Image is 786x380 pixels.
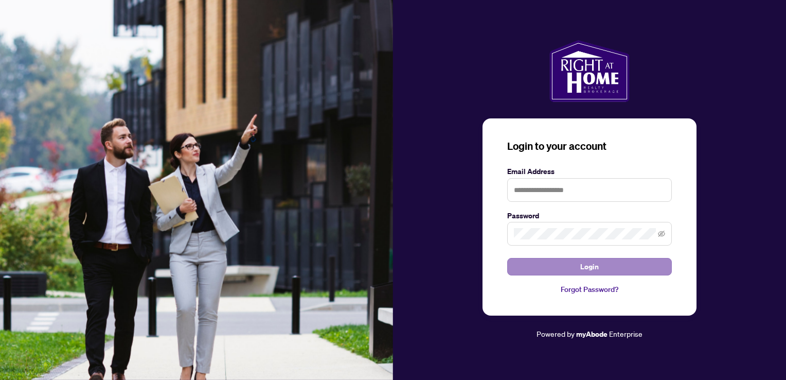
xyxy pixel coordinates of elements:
img: ma-logo [549,40,629,102]
span: eye-invisible [658,230,665,237]
span: Login [580,258,599,275]
span: Powered by [537,329,575,338]
button: Login [507,258,672,275]
label: Email Address [507,166,672,177]
a: Forgot Password? [507,284,672,295]
label: Password [507,210,672,221]
span: Enterprise [609,329,642,338]
a: myAbode [576,329,608,340]
h3: Login to your account [507,139,672,153]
